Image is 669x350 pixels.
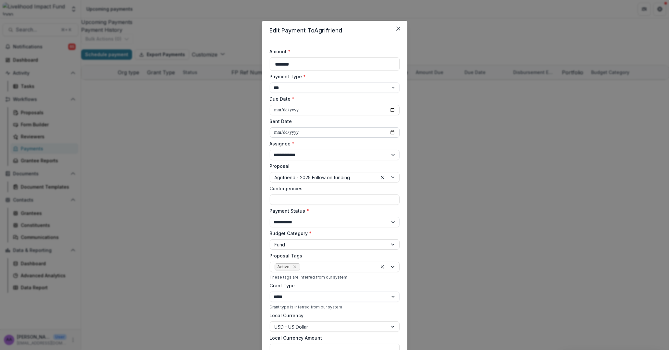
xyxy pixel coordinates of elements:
[270,230,396,237] label: Budget Category
[270,312,304,319] label: Local Currency
[278,265,290,269] span: Active
[378,263,386,271] div: Clear selected options
[270,95,396,102] label: Due Date
[270,73,396,80] label: Payment Type
[378,173,386,181] div: Clear selected options
[270,140,396,147] label: Assignee
[270,305,400,309] div: Grant type is inferred from our system
[270,282,396,289] label: Grant Type
[270,163,396,169] label: Proposal
[270,207,396,214] label: Payment Status
[270,48,396,55] label: Amount
[291,264,298,270] div: Remove Active
[270,185,396,192] label: Contingencies
[270,118,396,125] label: Sent Date
[270,275,400,280] div: These tags are inferred from our system
[270,252,396,259] label: Proposal Tags
[393,23,403,34] button: Close
[270,334,396,341] label: Local Currency Amount
[262,21,407,40] header: Edit Payment To Agrifriend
